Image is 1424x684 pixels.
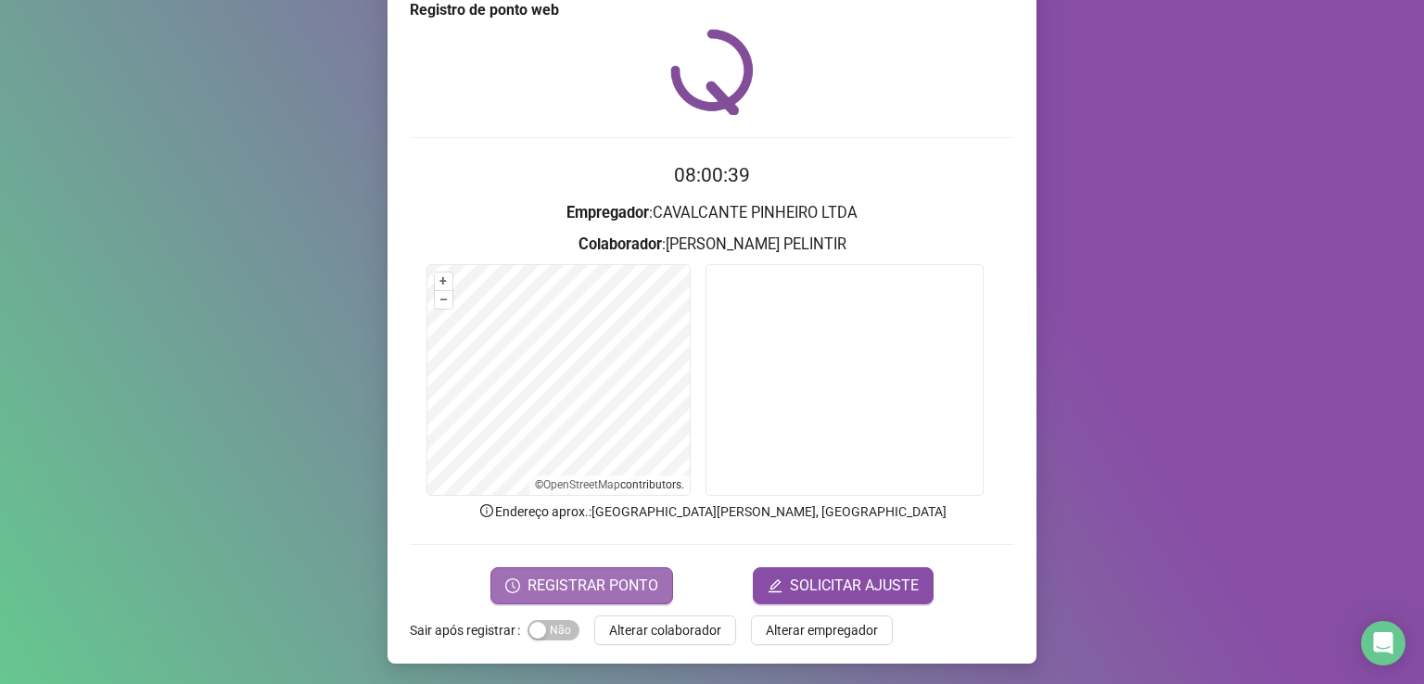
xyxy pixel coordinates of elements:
button: + [435,272,452,290]
li: © contributors. [535,478,684,491]
span: clock-circle [505,578,520,593]
h3: : CAVALCANTE PINHEIRO LTDA [410,201,1014,225]
span: edit [768,578,782,593]
button: Alterar empregador [751,615,893,645]
a: OpenStreetMap [543,478,620,491]
div: Open Intercom Messenger [1361,621,1405,665]
strong: Colaborador [578,235,662,253]
button: – [435,291,452,309]
strong: Empregador [566,204,649,222]
span: Alterar empregador [766,620,878,640]
span: Alterar colaborador [609,620,721,640]
img: QRPoint [670,29,754,115]
time: 08:00:39 [674,164,750,186]
span: REGISTRAR PONTO [528,575,658,597]
span: SOLICITAR AJUSTE [790,575,919,597]
h3: : [PERSON_NAME] PELINTIR [410,233,1014,257]
span: info-circle [478,502,495,519]
p: Endereço aprox. : [GEOGRAPHIC_DATA][PERSON_NAME], [GEOGRAPHIC_DATA] [410,501,1014,522]
button: Alterar colaborador [594,615,736,645]
label: Sair após registrar [410,615,528,645]
button: editSOLICITAR AJUSTE [753,567,934,604]
button: REGISTRAR PONTO [490,567,673,604]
